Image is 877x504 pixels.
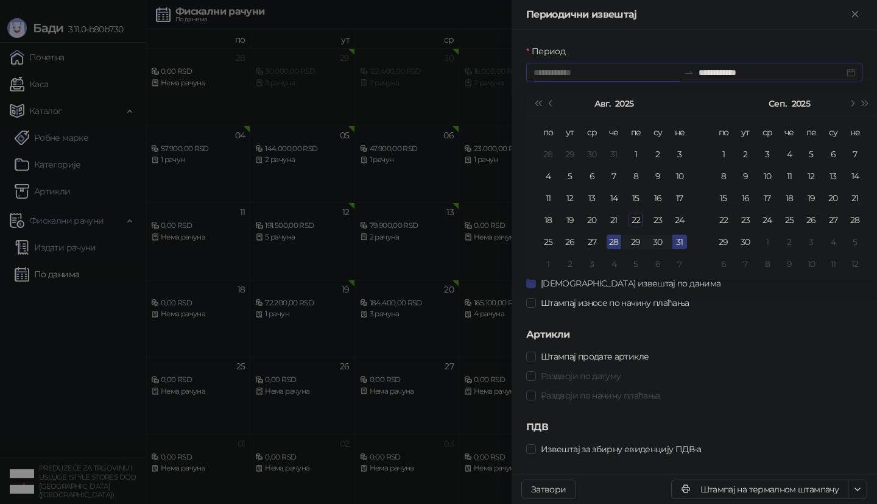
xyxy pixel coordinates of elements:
div: 30 [585,147,599,161]
td: 2025-08-17 [669,187,691,209]
td: 2025-09-30 [734,231,756,253]
td: 2025-09-04 [603,253,625,275]
td: 2025-08-05 [559,165,581,187]
div: 31 [672,235,687,249]
td: 2025-09-01 [713,143,734,165]
div: 10 [804,257,819,271]
div: 8 [629,169,643,183]
td: 2025-08-14 [603,187,625,209]
div: 26 [563,235,577,249]
th: не [669,121,691,143]
div: 19 [563,213,577,227]
td: 2025-09-02 [734,143,756,165]
th: не [844,121,866,143]
div: 9 [650,169,665,183]
div: 24 [672,213,687,227]
td: 2025-08-15 [625,187,647,209]
td: 2025-09-05 [800,143,822,165]
div: 28 [607,235,621,249]
div: 12 [563,191,577,205]
td: 2025-09-21 [844,187,866,209]
th: че [778,121,800,143]
div: 3 [760,147,775,161]
button: Претходна година (Control + left) [531,91,544,116]
td: 2025-09-07 [669,253,691,275]
div: 4 [607,257,621,271]
td: 2025-08-29 [625,231,647,253]
div: 28 [541,147,555,161]
td: 2025-10-07 [734,253,756,275]
td: 2025-10-04 [822,231,844,253]
div: 6 [826,147,840,161]
td: 2025-10-05 [844,231,866,253]
div: 13 [826,169,840,183]
td: 2025-08-20 [581,209,603,231]
th: по [537,121,559,143]
div: 2 [563,257,577,271]
td: 2025-08-25 [537,231,559,253]
button: Изабери годину [615,91,633,116]
div: 7 [607,169,621,183]
div: 6 [585,169,599,183]
td: 2025-10-02 [778,231,800,253]
td: 2025-09-27 [822,209,844,231]
td: 2025-09-04 [778,143,800,165]
td: 2025-08-13 [581,187,603,209]
td: 2025-09-10 [756,165,778,187]
div: 20 [585,213,599,227]
div: 12 [848,257,862,271]
div: 1 [629,147,643,161]
td: 2025-07-31 [603,143,625,165]
div: 18 [782,191,797,205]
td: 2025-09-08 [713,165,734,187]
td: 2025-09-24 [756,209,778,231]
span: swap-right [684,68,694,77]
div: 22 [716,213,731,227]
button: Изабери годину [792,91,810,116]
button: Изабери месец [594,91,610,116]
div: 26 [804,213,819,227]
td: 2025-08-10 [669,165,691,187]
div: 25 [541,235,555,249]
td: 2025-08-02 [647,143,669,165]
td: 2025-09-19 [800,187,822,209]
td: 2025-09-13 [822,165,844,187]
div: 3 [804,235,819,249]
div: 8 [760,257,775,271]
div: 6 [716,257,731,271]
td: 2025-10-03 [800,231,822,253]
td: 2025-10-08 [756,253,778,275]
td: 2025-09-26 [800,209,822,231]
div: 11 [826,257,840,271]
div: 4 [826,235,840,249]
div: 2 [738,147,753,161]
th: че [603,121,625,143]
div: 14 [607,191,621,205]
td: 2025-08-08 [625,165,647,187]
div: Периодични извештај [526,7,848,22]
td: 2025-09-06 [822,143,844,165]
td: 2025-08-21 [603,209,625,231]
div: 2 [782,235,797,249]
td: 2025-10-10 [800,253,822,275]
div: 16 [650,191,665,205]
td: 2025-08-11 [537,187,559,209]
td: 2025-09-28 [844,209,866,231]
div: 11 [541,191,555,205]
td: 2025-09-20 [822,187,844,209]
td: 2025-09-14 [844,165,866,187]
button: Штампај на термалном штампачу [671,480,848,499]
td: 2025-09-23 [734,209,756,231]
td: 2025-09-05 [625,253,647,275]
td: 2025-10-11 [822,253,844,275]
div: 4 [541,169,555,183]
td: 2025-08-31 [669,231,691,253]
input: Период [534,66,679,79]
td: 2025-08-09 [647,165,669,187]
div: 18 [541,213,555,227]
span: Штампај продате артикле [536,350,653,363]
div: 9 [782,257,797,271]
td: 2025-09-03 [581,253,603,275]
button: Следећа година (Control + right) [859,91,872,116]
td: 2025-09-17 [756,187,778,209]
